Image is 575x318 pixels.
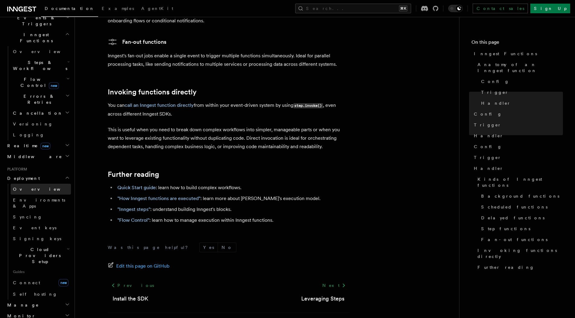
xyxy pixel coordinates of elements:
[5,300,71,310] button: Manage
[5,302,39,308] span: Manage
[479,234,563,245] a: Fan-out functions
[479,202,563,212] a: Scheduled functions
[474,51,537,57] span: Inngest Functions
[116,194,349,203] li: : learn more about [PERSON_NAME]'s execution model.
[13,187,75,192] span: Overview
[481,215,545,221] span: Delayed functions
[471,141,563,152] a: Config
[475,262,563,273] a: Further reading
[471,119,563,130] a: Trigger
[5,175,40,181] span: Deployment
[481,78,509,84] span: Config
[5,12,71,29] button: Events & Triggers
[11,110,63,116] span: Cancellation
[11,76,66,88] span: Flow Control
[113,294,148,303] a: Install the SDK
[108,280,158,291] a: Previous
[11,289,71,300] a: Self hosting
[108,126,349,151] p: This is useful when you need to break down complex workflows into simpler, manageable parts or wh...
[5,32,65,44] span: Inngest Functions
[471,130,563,141] a: Handler
[141,6,173,11] span: AgentKit
[478,264,534,270] span: Further reading
[478,176,563,188] span: Kinds of Inngest functions
[11,195,71,211] a: Environments & Apps
[293,103,323,108] code: step.invoke()
[40,143,50,149] span: new
[116,205,349,214] li: : understand building Inngest's blocks.
[13,198,65,208] span: Environments & Apps
[45,6,94,11] span: Documentation
[474,111,502,117] span: Config
[11,91,71,108] button: Errors & Retries
[474,154,501,161] span: Trigger
[295,4,411,13] button: Search...⌘K
[11,222,71,233] a: Event keys
[13,236,61,241] span: Signing keys
[479,212,563,223] a: Delayed functions
[481,89,509,95] span: Trigger
[11,129,71,140] a: Logging
[11,108,71,119] button: Cancellation
[5,46,71,140] div: Inngest Functions
[11,119,71,129] a: Versioning
[13,225,56,230] span: Event keys
[138,2,177,16] a: AgentKit
[481,226,530,232] span: Step functions
[108,101,349,118] p: You can from within your event-driven system by using , even across different Inngest SDKs.
[475,174,563,191] a: Kinds of Inngest functions
[116,183,349,192] li: : learn how to build complex workflows.
[5,151,71,162] button: Middleware
[13,132,44,137] span: Logging
[108,262,170,270] a: Edit this page on GitHub
[473,4,528,13] a: Contact sales
[479,223,563,234] a: Step functions
[5,143,50,149] span: Realtime
[481,100,511,106] span: Handler
[116,262,170,270] span: Edit this page on GitHub
[11,184,71,195] a: Overview
[125,102,194,108] a: call an Inngest function directly
[49,82,59,89] span: new
[11,211,71,222] a: Syncing
[475,245,563,262] a: Invoking functions directly
[11,46,71,57] a: Overview
[108,88,196,96] a: Invoking functions directly
[5,173,71,184] button: Deployment
[471,39,563,48] h4: On this page
[399,5,407,11] kbd: ⌘K
[479,76,563,87] a: Config
[117,217,149,223] a: "Flow Control"
[11,244,71,267] button: Cloud Providers Setup
[471,163,563,174] a: Handler
[108,170,159,179] a: Further reading
[474,144,502,150] span: Config
[11,74,71,91] button: Flow Controlnew
[319,280,349,291] a: Next
[11,277,71,289] a: Connectnew
[481,237,548,243] span: Fan-out functions
[5,29,71,46] button: Inngest Functions
[98,2,138,16] a: Examples
[471,152,563,163] a: Trigger
[108,37,166,47] a: Fan-out functions
[474,165,503,171] span: Handler
[5,140,71,151] button: Realtimenew
[481,204,548,210] span: Scheduled functions
[117,206,150,212] a: "Inngest steps"
[11,93,65,105] span: Errors & Retries
[59,279,69,286] span: new
[200,243,218,252] button: Yes
[11,246,67,265] span: Cloud Providers Setup
[11,233,71,244] a: Signing keys
[218,243,236,252] button: No
[11,59,67,72] span: Steps & Workflows
[13,280,40,285] span: Connect
[13,292,57,297] span: Self hosting
[13,215,42,219] span: Syncing
[301,294,344,303] a: Leveraging Steps
[41,2,98,17] a: Documentation
[5,167,27,172] span: Platform
[5,184,71,300] div: Deployment
[11,267,71,277] span: Guides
